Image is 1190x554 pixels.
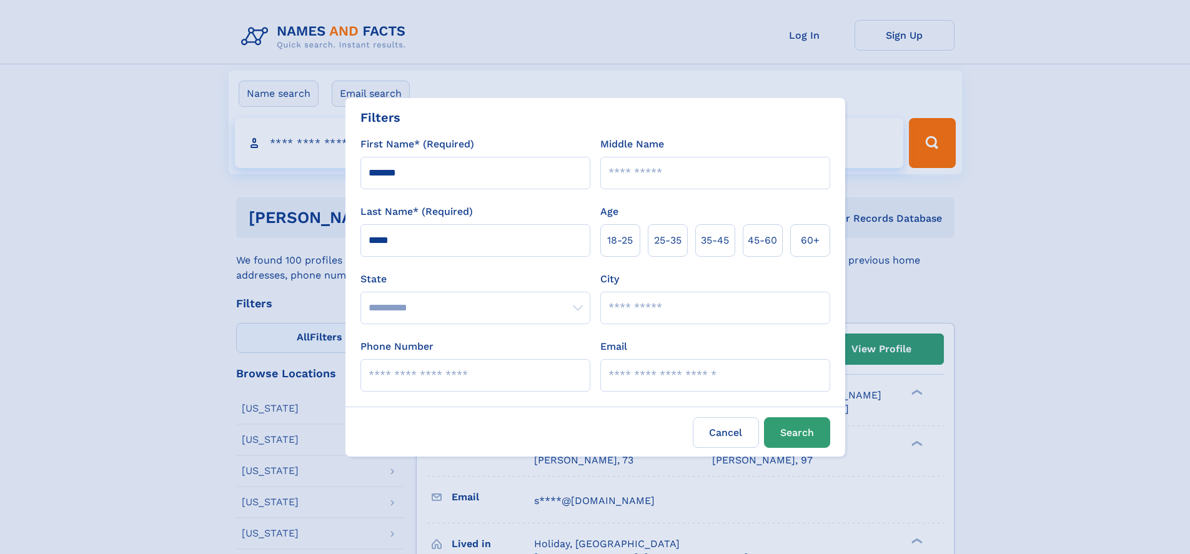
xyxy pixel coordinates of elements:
[360,339,434,354] label: Phone Number
[360,108,400,127] div: Filters
[654,233,682,248] span: 25‑35
[607,233,633,248] span: 18‑25
[360,204,473,219] label: Last Name* (Required)
[600,339,627,354] label: Email
[764,417,830,448] button: Search
[360,272,590,287] label: State
[360,137,474,152] label: First Name* (Required)
[693,417,759,448] label: Cancel
[600,272,619,287] label: City
[701,233,729,248] span: 35‑45
[748,233,777,248] span: 45‑60
[600,137,664,152] label: Middle Name
[801,233,820,248] span: 60+
[600,204,618,219] label: Age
